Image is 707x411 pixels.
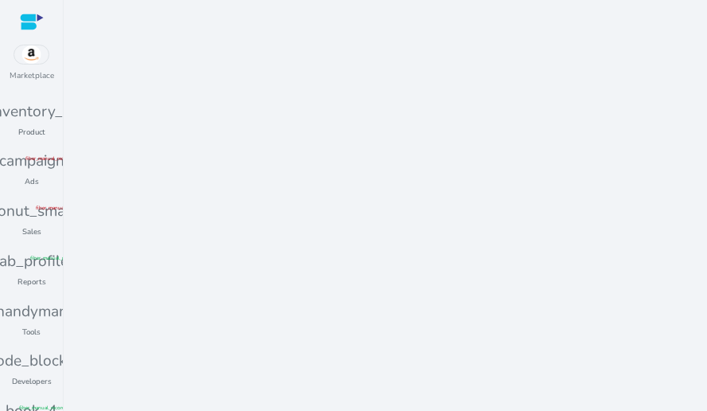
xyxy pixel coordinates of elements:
p: Tools [22,327,41,338]
p: Sales [22,226,41,237]
p: Product [18,127,45,138]
span: fiber_manual_record [36,205,82,213]
img: amazon.svg [14,45,49,65]
p: Marketplace [10,70,54,82]
p: Developers [12,376,52,387]
p: Reports [17,276,46,288]
span: fiber_manual_record [25,155,72,163]
p: Ads [25,176,39,187]
span: fiber_manual_record [30,255,76,263]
